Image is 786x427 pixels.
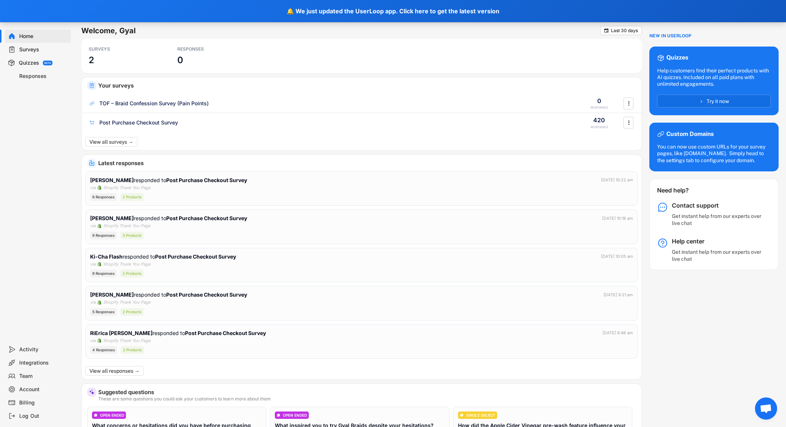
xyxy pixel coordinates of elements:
[657,187,708,194] div: Need help?
[19,386,68,393] div: Account
[185,330,266,336] strong: Post Purchase Checkout Survey
[103,223,150,229] div: Shopify Thank You Page
[19,373,68,380] div: Team
[90,291,134,298] strong: [PERSON_NAME]
[97,300,102,305] img: 1156660_ecommerce_logo_shopify_icon%20%281%29.png
[99,119,178,126] div: Post Purchase Checkout Survey
[98,83,636,88] div: Your surveys
[89,389,95,395] img: MagicMajor%20%28Purple%29.svg
[90,176,249,184] div: responded to
[90,346,117,354] div: 4 Responses
[628,119,629,126] text: 
[98,389,636,395] div: Suggested questions
[94,413,98,417] img: ConversationMinor.svg
[166,215,247,221] strong: Post Purchase Checkout Survey
[97,185,102,190] img: 1156660_ecommerce_logo_shopify_icon%20%281%29.png
[604,28,609,33] button: 
[100,413,124,417] div: OPEN ENDED
[90,308,117,316] div: 5 Responses
[601,177,633,183] div: [DATE] 10:22 am
[672,238,764,245] div: Help center
[90,193,117,201] div: 6 Responses
[177,46,244,52] div: RESPONSES
[460,413,464,417] img: CircleTickMinorWhite.svg
[120,232,144,239] div: 3 Products
[97,262,102,266] img: 1156660_ecommerce_logo_shopify_icon%20%281%29.png
[90,261,96,267] div: via
[103,261,150,267] div: Shopify Thank You Page
[89,54,94,66] h3: 2
[85,137,137,147] button: View all surveys →
[602,330,633,336] div: [DATE] 8:46 am
[597,97,601,105] div: 0
[19,73,68,80] div: Responses
[90,253,237,260] div: responded to
[90,232,117,239] div: 6 Responses
[166,177,247,183] strong: Post Purchase Checkout Survey
[90,291,249,298] div: responded to
[120,193,144,201] div: 2 Products
[85,366,144,376] button: View all responses →
[19,59,39,66] div: Quizzes
[90,338,96,344] div: via
[19,33,68,40] div: Home
[166,291,247,298] strong: Post Purchase Checkout Survey
[19,346,68,353] div: Activity
[666,130,714,138] div: Custom Domains
[103,338,150,344] div: Shopify Thank You Page
[98,397,636,401] div: These are some questions you could ask your customers to learn more about them
[98,160,636,166] div: Latest responses
[591,106,608,110] div: RESPONSES
[90,223,96,229] div: via
[625,98,632,109] button: 
[657,67,771,88] div: Help customers find their perfect products with AI quizzes. Included on all paid plans with unlim...
[601,253,633,260] div: [DATE] 10:05 am
[90,253,123,260] strong: Ki-Cha Flash
[89,46,155,52] div: SURVEYS
[707,99,729,104] span: Try it now
[90,270,117,277] div: 6 Responses
[628,99,629,107] text: 
[611,28,638,33] div: Last 30 days
[120,308,144,316] div: 2 Products
[657,143,771,164] div: You can now use custom URLs for your survey pages, like [DOMAIN_NAME]. Simply head to the setting...
[466,413,495,417] div: SINGLE SELECT
[672,213,764,226] div: Get instant help from our experts over live chat
[277,413,280,417] img: ConversationMinor.svg
[99,100,209,107] div: TOF – Braid Confession Survey (Pain Points)
[97,338,102,343] img: 1156660_ecommerce_logo_shopify_icon%20%281%29.png
[90,330,153,336] strong: RiErica [PERSON_NAME]
[155,253,236,260] strong: Post Purchase Checkout Survey
[90,177,134,183] strong: [PERSON_NAME]
[19,399,68,406] div: Billing
[283,413,307,417] div: OPEN ENDED
[625,117,632,128] button: 
[602,215,633,222] div: [DATE] 10:18 am
[755,397,777,420] div: Open chat
[120,270,144,277] div: 2 Products
[666,54,688,62] div: Quizzes
[19,413,68,420] div: Log Out
[90,299,96,305] div: via
[90,215,134,221] strong: [PERSON_NAME]
[19,359,68,366] div: Integrations
[591,125,608,129] div: RESPONSES
[672,202,764,209] div: Contact support
[90,329,267,337] div: responded to
[90,214,249,222] div: responded to
[604,292,633,298] div: [DATE] 9:21 am
[97,224,102,228] img: 1156660_ecommerce_logo_shopify_icon%20%281%29.png
[103,299,150,305] div: Shopify Thank You Page
[177,54,183,66] h3: 0
[649,33,691,39] div: NEW IN USERLOOP
[89,160,95,166] img: IncomingMajor.svg
[90,185,96,191] div: via
[81,26,600,35] h6: Welcome, Gyal
[672,249,764,262] div: Get instant help from our experts over live chat
[657,95,771,107] button: Try it now
[121,346,144,354] div: 2 Products
[593,116,605,124] div: 420
[19,46,68,53] div: Surveys
[103,185,150,191] div: Shopify Thank You Page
